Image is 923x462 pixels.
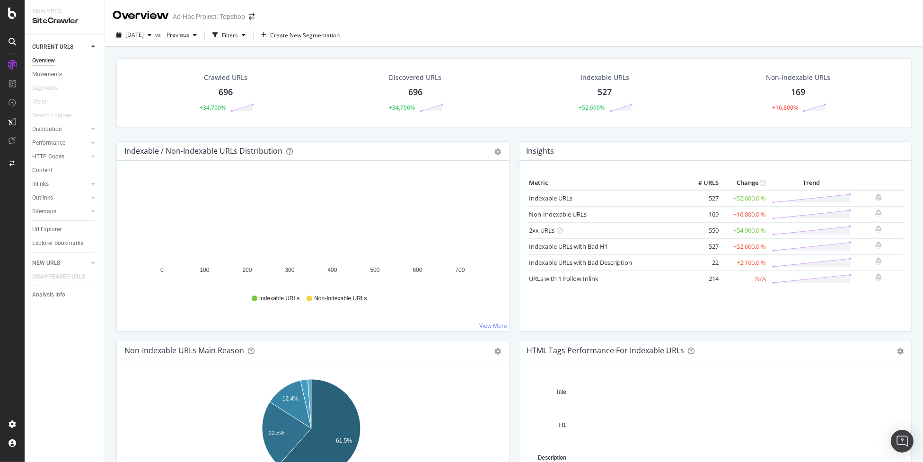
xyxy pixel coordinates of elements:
td: 527 [683,190,721,207]
a: CURRENT URLS [32,42,88,52]
text: 600 [413,267,422,273]
div: Outlinks [32,193,53,203]
div: 696 [408,86,422,98]
a: 2xx URLs [529,226,555,235]
span: Previous [163,31,189,39]
a: HTTP Codes [32,152,88,162]
div: Url Explorer [32,225,62,235]
td: 169 [683,206,721,222]
div: bell-plus [876,257,882,265]
a: Movements [32,70,98,79]
div: bell-plus [876,225,882,233]
div: SiteCrawler [32,16,97,26]
text: 400 [327,267,337,273]
div: Explorer Bookmarks [32,238,83,248]
div: Indexable URLs [580,73,629,82]
div: Overview [113,8,169,24]
div: bell-plus [876,209,882,217]
a: Indexable URLs with Bad H1 [529,242,608,251]
a: Inlinks [32,179,88,189]
td: +16,800.0 % [721,206,768,222]
div: Visits [32,97,46,107]
div: bell-plus [876,241,882,249]
div: Distribution [32,124,62,134]
th: Trend [768,176,854,190]
div: HTML Tags Performance for Indexable URLs [527,346,685,355]
div: 696 [219,86,233,98]
text: Title [555,389,566,395]
div: Search Engines [32,111,71,121]
div: NEW URLS [32,258,60,268]
a: Overview [32,56,98,66]
div: HTTP Codes [32,152,64,162]
button: Previous [163,27,201,43]
a: NEW URLS [32,258,88,268]
text: 12.4% [282,395,299,402]
text: 500 [370,267,379,273]
div: +52,600% [579,104,605,112]
text: 0 [160,267,164,273]
div: gear [495,348,501,355]
a: Search Engines [32,111,81,121]
a: Analysis Info [32,290,98,300]
a: Url Explorer [32,225,98,235]
div: Ad-Hoc Project: Topshop [173,12,245,21]
button: [DATE] [113,27,155,43]
a: View More [480,322,508,330]
div: Discovered URLs [389,73,441,82]
a: Visits [32,97,56,107]
div: Non-Indexable URLs [766,73,830,82]
a: Performance [32,138,88,148]
div: DISAPPEARED URLS [32,272,85,282]
span: Create New Segmentation [270,31,340,39]
a: DISAPPEARED URLS [32,272,95,282]
a: Indexable URLs with Bad Description [529,258,633,267]
text: 700 [455,267,465,273]
div: Content [32,166,53,175]
div: bell-plus [876,273,882,281]
div: gear [495,148,501,155]
text: 200 [242,267,252,273]
h4: Insights [527,145,554,157]
td: +2,100.0 % [721,254,768,270]
text: Description [537,454,566,461]
div: Open Intercom Messenger [891,430,914,453]
span: Non-Indexable URLs [314,295,367,303]
td: 22 [683,254,721,270]
text: 22.5% [268,430,284,437]
a: Indexable URLs [529,194,573,202]
svg: A chart. [124,176,498,286]
span: 2025 Aug. 19th [125,31,144,39]
div: gear [897,348,904,355]
span: vs [155,31,163,39]
div: Performance [32,138,65,148]
th: Metric [527,176,684,190]
td: +52,600.0 % [721,190,768,207]
text: 61.5% [336,437,352,444]
div: bell-plus [876,193,882,201]
div: +16,800% [772,104,798,112]
th: Change [721,176,768,190]
td: 550 [683,222,721,238]
div: arrow-right-arrow-left [249,13,255,20]
button: Create New Segmentation [257,27,343,43]
div: Sitemaps [32,207,56,217]
div: Movements [32,70,62,79]
div: Segments [32,83,58,93]
text: H1 [559,422,566,428]
a: Segments [32,83,67,93]
button: Filters [209,27,249,43]
a: Sitemaps [32,207,88,217]
div: Inlinks [32,179,49,189]
div: Indexable / Non-Indexable URLs Distribution [124,146,282,156]
div: Crawled URLs [204,73,247,82]
a: URLs with 1 Follow Inlink [529,274,599,283]
div: Non-Indexable URLs Main Reason [124,346,244,355]
text: 100 [200,267,209,273]
div: 527 [598,86,612,98]
a: Explorer Bookmarks [32,238,98,248]
text: 300 [285,267,294,273]
a: Outlinks [32,193,88,203]
div: Filters [222,31,238,39]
